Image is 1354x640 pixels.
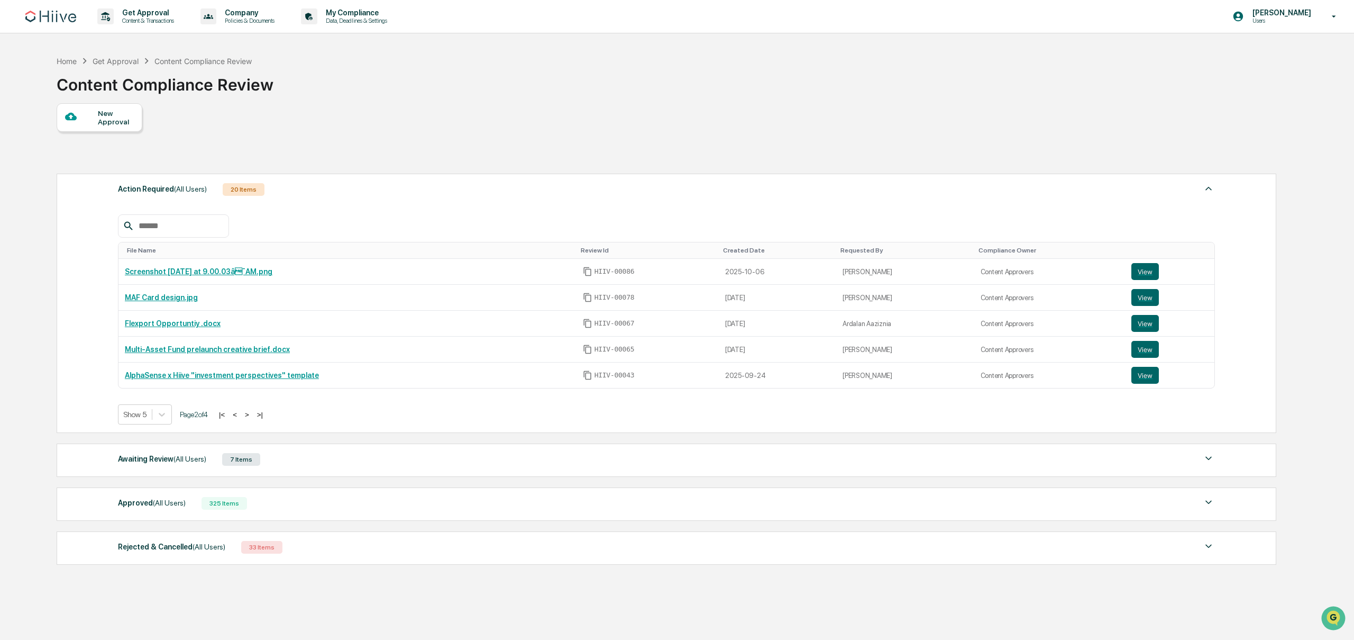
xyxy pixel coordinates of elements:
[1244,8,1316,17] p: [PERSON_NAME]
[174,185,207,193] span: (All Users)
[114,8,179,17] p: Get Approval
[11,134,19,143] div: 🖐️
[118,182,207,196] div: Action Required
[93,57,139,66] div: Get Approval
[127,247,572,254] div: Toggle SortBy
[125,319,221,328] a: Flexport Opportuntiy .docx
[6,149,71,168] a: 🔎Data Lookup
[836,285,974,311] td: [PERSON_NAME]
[594,345,635,354] span: HIIV-00065
[719,259,836,285] td: 2025-10-06
[125,293,198,302] a: MAF Card design.jpg
[974,259,1126,285] td: Content Approvers
[317,8,392,17] p: My Compliance
[974,337,1126,363] td: Content Approvers
[840,247,969,254] div: Toggle SortBy
[11,22,193,39] p: How can we help?
[594,293,635,302] span: HIIV-00078
[594,371,635,380] span: HIIV-00043
[1131,289,1159,306] button: View
[57,67,273,94] div: Content Compliance Review
[72,129,135,148] a: 🗄️Attestations
[153,499,186,507] span: (All Users)
[1131,341,1207,358] a: View
[11,155,19,163] div: 🔎
[719,363,836,388] td: 2025-09-24
[581,247,715,254] div: Toggle SortBy
[98,109,133,126] div: New Approval
[719,285,836,311] td: [DATE]
[77,134,85,143] div: 🗄️
[1131,263,1207,280] a: View
[222,453,260,466] div: 7 Items
[1131,367,1159,384] button: View
[1131,315,1159,332] button: View
[154,57,252,66] div: Content Compliance Review
[1131,367,1207,384] a: View
[216,17,280,24] p: Policies & Documents
[21,133,68,144] span: Preclearance
[216,8,280,17] p: Company
[21,154,67,164] span: Data Lookup
[1131,315,1207,332] a: View
[1131,289,1207,306] a: View
[583,345,592,354] span: Copy Id
[193,543,225,551] span: (All Users)
[216,410,228,419] button: |<
[836,363,974,388] td: [PERSON_NAME]
[173,455,206,463] span: (All Users)
[6,129,72,148] a: 🖐️Preclearance
[978,247,1121,254] div: Toggle SortBy
[1320,605,1349,634] iframe: Open customer support
[583,319,592,328] span: Copy Id
[719,337,836,363] td: [DATE]
[125,345,290,354] a: Multi-Asset Fund prelaunch creative brief.docx
[1202,182,1215,195] img: caret
[317,17,392,24] p: Data, Deadlines & Settings
[974,363,1126,388] td: Content Approvers
[836,259,974,285] td: [PERSON_NAME]
[114,17,179,24] p: Content & Transactions
[118,452,206,466] div: Awaiting Review
[180,84,193,97] button: Start new chat
[1244,17,1316,24] p: Users
[974,285,1126,311] td: Content Approvers
[242,410,252,419] button: >
[1202,496,1215,509] img: caret
[1133,247,1210,254] div: Toggle SortBy
[1202,540,1215,553] img: caret
[583,293,592,302] span: Copy Id
[36,81,173,92] div: Start new chat
[75,179,128,187] a: Powered byPylon
[118,496,186,510] div: Approved
[254,410,266,419] button: >|
[836,311,974,337] td: Ardalan Aaziznia
[125,371,319,380] a: AlphaSense x Hiive "investment perspectives" template
[36,92,134,100] div: We're available if you need us!
[223,183,264,196] div: 20 Items
[105,179,128,187] span: Pylon
[180,410,208,419] span: Page 2 of 4
[87,133,131,144] span: Attestations
[583,371,592,380] span: Copy Id
[241,541,282,554] div: 33 Items
[974,311,1126,337] td: Content Approvers
[583,267,592,276] span: Copy Id
[1131,263,1159,280] button: View
[230,410,240,419] button: <
[202,497,247,510] div: 325 Items
[11,81,30,100] img: 1746055101610-c473b297-6a78-478c-a979-82029cc54cd1
[594,319,635,328] span: HIIV-00067
[118,540,225,554] div: Rejected & Cancelled
[1131,341,1159,358] button: View
[125,267,272,276] a: Screenshot [DATE] at 9.00.03â¯AM.png
[723,247,832,254] div: Toggle SortBy
[57,57,77,66] div: Home
[836,337,974,363] td: [PERSON_NAME]
[594,267,635,276] span: HIIV-00086
[719,311,836,337] td: [DATE]
[1202,452,1215,465] img: caret
[25,11,76,22] img: logo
